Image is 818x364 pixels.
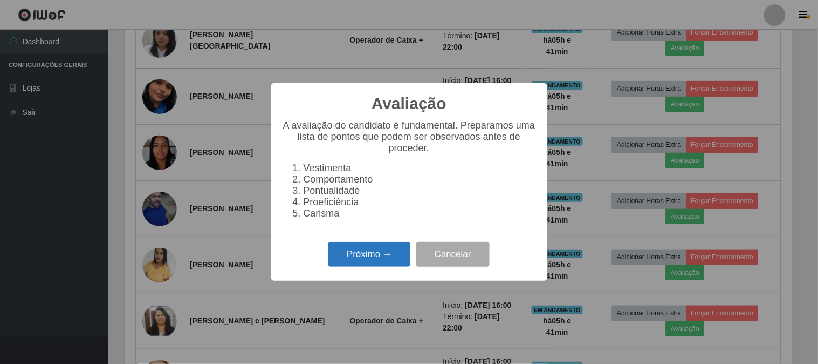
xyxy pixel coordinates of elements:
[328,242,410,267] button: Próximo →
[304,163,537,174] li: Vestimenta
[304,197,537,208] li: Proeficiência
[304,174,537,185] li: Comportamento
[282,120,537,154] p: A avaliação do candidato é fundamental. Preparamos uma lista de pontos que podem ser observados a...
[304,208,537,219] li: Carisma
[372,94,446,113] h2: Avaliação
[416,242,490,267] button: Cancelar
[304,185,537,197] li: Pontualidade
